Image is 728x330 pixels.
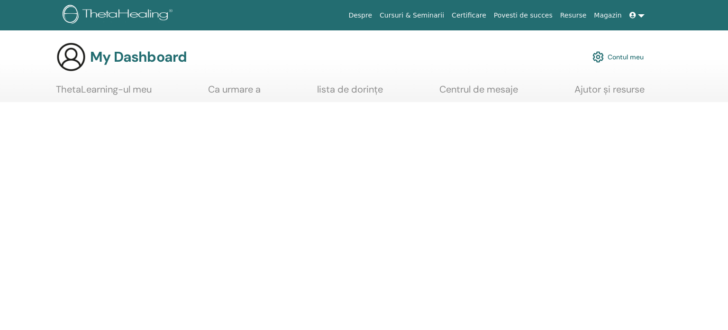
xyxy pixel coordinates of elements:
[439,84,518,102] a: Centrul de mesaje
[208,84,261,102] a: Ca urmare a
[90,48,187,66] h3: My Dashboard
[376,7,448,24] a: Cursuri & Seminarii
[490,7,556,24] a: Povesti de succes
[574,84,645,102] a: Ajutor și resurse
[590,7,625,24] a: Magazin
[592,49,604,65] img: cog.svg
[56,42,86,72] img: generic-user-icon.jpg
[345,7,376,24] a: Despre
[556,7,591,24] a: Resurse
[56,84,152,102] a: ThetaLearning-ul meu
[592,47,644,67] a: Contul meu
[63,5,176,26] img: logo.png
[317,84,383,102] a: lista de dorințe
[448,7,490,24] a: Certificare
